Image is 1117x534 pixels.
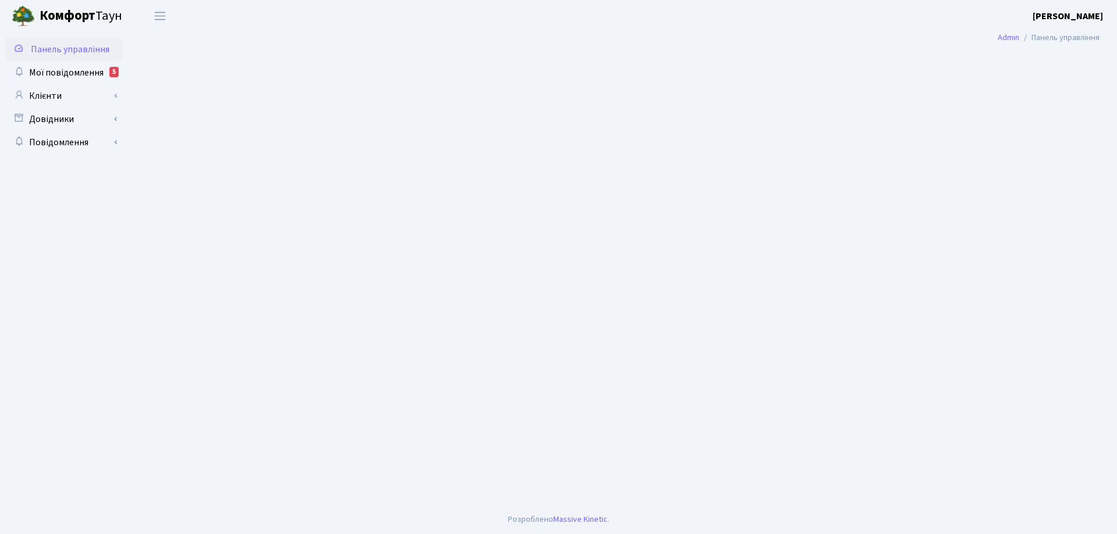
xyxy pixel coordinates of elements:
[553,513,607,525] a: Massive Kinetic
[980,26,1117,50] nav: breadcrumb
[1019,31,1100,44] li: Панель управління
[6,38,122,61] a: Панель управління
[508,513,609,526] div: Розроблено .
[1033,9,1103,23] a: [PERSON_NAME]
[40,6,122,26] span: Таун
[29,66,104,79] span: Мої повідомлення
[6,107,122,131] a: Довідники
[109,67,119,77] div: 5
[6,61,122,84] a: Мої повідомлення5
[6,131,122,154] a: Повідомлення
[12,5,35,28] img: logo.png
[40,6,95,25] b: Комфорт
[998,31,1019,44] a: Admin
[1033,10,1103,23] b: [PERSON_NAME]
[6,84,122,107] a: Клієнти
[31,43,109,56] span: Панель управління
[145,6,175,26] button: Переключити навігацію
